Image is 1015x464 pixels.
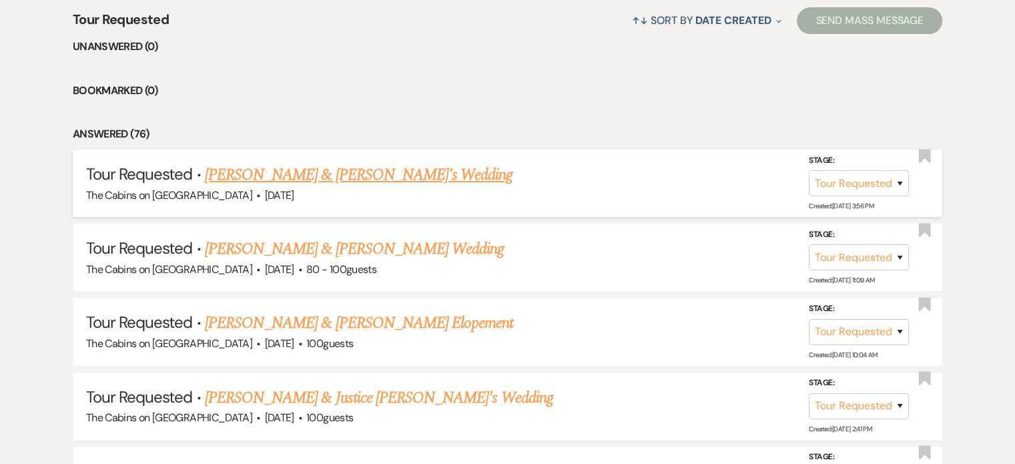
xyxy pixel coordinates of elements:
[86,164,193,184] span: Tour Requested
[809,228,909,242] label: Stage:
[205,386,553,410] a: [PERSON_NAME] & Justice [PERSON_NAME]'s Wedding
[264,411,294,425] span: [DATE]
[86,188,252,202] span: The Cabins on [GEOGRAPHIC_DATA]
[809,376,909,391] label: Stage:
[73,38,942,55] li: Unanswered (0)
[205,311,514,335] a: [PERSON_NAME] & [PERSON_NAME] Elopement
[86,312,193,332] span: Tour Requested
[205,237,504,261] a: [PERSON_NAME] & [PERSON_NAME] Wedding
[86,411,252,425] span: The Cabins on [GEOGRAPHIC_DATA]
[627,3,787,38] button: Sort By Date Created
[73,82,942,99] li: Bookmarked (0)
[86,262,252,276] span: The Cabins on [GEOGRAPHIC_DATA]
[809,202,874,210] span: Created: [DATE] 3:56 PM
[73,9,169,38] span: Tour Requested
[695,13,771,27] span: Date Created
[306,411,353,425] span: 100 guests
[205,163,513,187] a: [PERSON_NAME] & [PERSON_NAME]'s Wedding
[86,238,193,258] span: Tour Requested
[809,302,909,316] label: Stage:
[306,336,353,351] span: 100 guests
[809,276,874,284] span: Created: [DATE] 11:09 AM
[306,262,376,276] span: 80 - 100 guests
[73,126,942,143] li: Answered (76)
[809,425,872,433] span: Created: [DATE] 2:41 PM
[809,154,909,168] label: Stage:
[809,350,877,359] span: Created: [DATE] 10:04 AM
[86,387,193,407] span: Tour Requested
[632,13,648,27] span: ↑↓
[86,336,252,351] span: The Cabins on [GEOGRAPHIC_DATA]
[264,262,294,276] span: [DATE]
[264,336,294,351] span: [DATE]
[797,7,942,34] button: Send Mass Message
[264,188,294,202] span: [DATE]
